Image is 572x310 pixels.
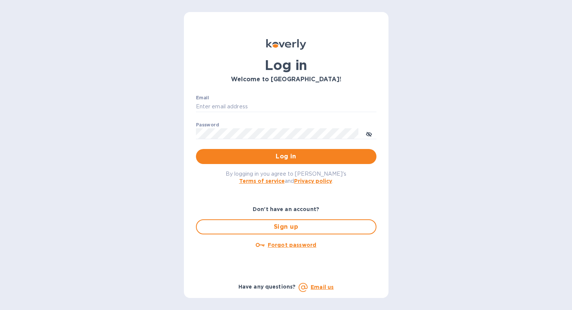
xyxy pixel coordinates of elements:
[202,152,370,161] span: Log in
[196,76,376,83] h3: Welcome to [GEOGRAPHIC_DATA]!
[196,149,376,164] button: Log in
[268,242,316,248] u: Forgot password
[196,123,219,127] label: Password
[311,284,334,290] a: Email us
[361,126,376,141] button: toggle password visibility
[196,57,376,73] h1: Log in
[196,96,209,100] label: Email
[253,206,319,212] b: Don't have an account?
[238,284,296,290] b: Have any questions?
[196,219,376,234] button: Sign up
[203,222,370,231] span: Sign up
[294,178,332,184] a: Privacy policy
[196,101,376,112] input: Enter email address
[266,39,306,50] img: Koverly
[226,171,346,184] span: By logging in you agree to [PERSON_NAME]'s and .
[239,178,285,184] a: Terms of service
